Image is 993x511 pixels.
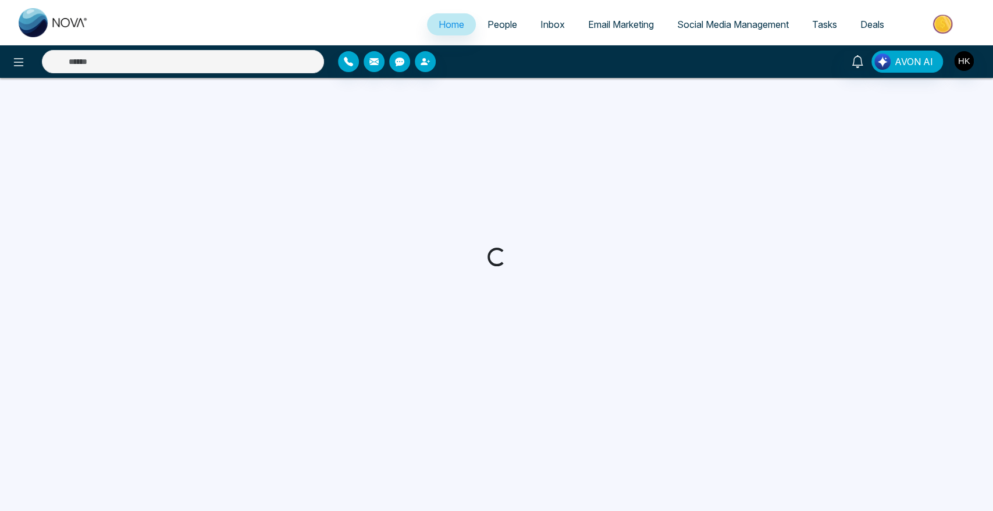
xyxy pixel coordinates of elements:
img: User Avatar [954,51,974,71]
button: AVON AI [871,51,943,73]
img: Lead Flow [874,53,891,70]
span: Inbox [540,19,565,30]
span: Social Media Management [677,19,789,30]
a: Social Media Management [665,13,800,35]
img: Market-place.gif [902,11,986,37]
a: Email Marketing [576,13,665,35]
span: Email Marketing [588,19,654,30]
span: AVON AI [895,55,933,69]
img: Nova CRM Logo [19,8,88,37]
span: Tasks [812,19,837,30]
span: Deals [860,19,884,30]
a: Inbox [529,13,576,35]
span: Home [439,19,464,30]
a: Tasks [800,13,849,35]
a: Home [427,13,476,35]
a: Deals [849,13,896,35]
span: People [487,19,517,30]
a: People [476,13,529,35]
